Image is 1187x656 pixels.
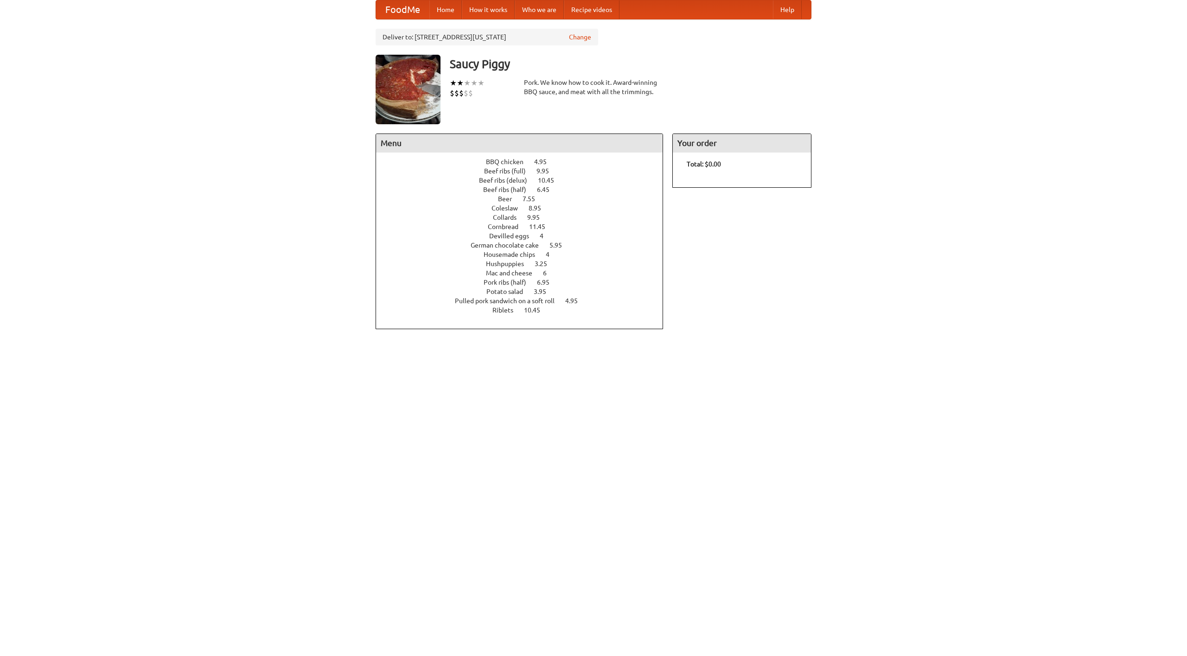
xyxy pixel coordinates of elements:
span: 5.95 [549,242,571,249]
a: Beer 7.55 [498,195,552,203]
span: 11.45 [529,223,555,230]
span: Potato salad [486,288,532,295]
a: Home [429,0,462,19]
span: BBQ chicken [486,158,533,166]
span: Housemade chips [484,251,544,258]
div: Deliver to: [STREET_ADDRESS][US_STATE] [376,29,598,45]
span: Coleslaw [491,204,527,212]
span: 9.95 [536,167,558,175]
a: BBQ chicken 4.95 [486,158,564,166]
a: Potato salad 3.95 [486,288,563,295]
span: 6.95 [537,279,559,286]
b: Total: $0.00 [687,160,721,168]
a: Pork ribs (half) 6.95 [484,279,567,286]
span: Beef ribs (delux) [479,177,536,184]
a: How it works [462,0,515,19]
li: $ [450,88,454,98]
li: $ [454,88,459,98]
a: Coleslaw 8.95 [491,204,558,212]
h3: Saucy Piggy [450,55,811,73]
li: ★ [471,78,478,88]
a: Riblets 10.45 [492,306,557,314]
h4: Your order [673,134,811,153]
li: $ [459,88,464,98]
span: 6.45 [537,186,559,193]
a: Hushpuppies 3.25 [486,260,564,267]
img: angular.jpg [376,55,440,124]
span: Devilled eggs [489,232,538,240]
span: Hushpuppies [486,260,533,267]
li: ★ [478,78,485,88]
span: Beef ribs (full) [484,167,535,175]
a: Housemade chips 4 [484,251,567,258]
a: German chocolate cake 5.95 [471,242,579,249]
span: 3.25 [535,260,556,267]
li: ★ [464,78,471,88]
a: Beef ribs (delux) 10.45 [479,177,571,184]
a: Devilled eggs 4 [489,232,561,240]
span: 7.55 [523,195,544,203]
a: Change [569,32,591,42]
span: 9.95 [527,214,549,221]
span: Pork ribs (half) [484,279,536,286]
div: Pork. We know how to cook it. Award-winning BBQ sauce, and meat with all the trimmings. [524,78,663,96]
span: 4.95 [565,297,587,305]
li: ★ [450,78,457,88]
span: 10.45 [524,306,549,314]
li: $ [468,88,473,98]
span: Mac and cheese [486,269,542,277]
a: Beef ribs (half) 6.45 [483,186,567,193]
li: ★ [457,78,464,88]
a: Mac and cheese 6 [486,269,564,277]
a: Help [773,0,802,19]
span: Pulled pork sandwich on a soft roll [455,297,564,305]
span: Beer [498,195,521,203]
span: 4 [546,251,559,258]
a: FoodMe [376,0,429,19]
span: 10.45 [538,177,563,184]
span: 6 [543,269,556,277]
span: Beef ribs (half) [483,186,536,193]
a: Beef ribs (full) 9.95 [484,167,566,175]
a: Cornbread 11.45 [488,223,562,230]
a: Pulled pork sandwich on a soft roll 4.95 [455,297,595,305]
span: 3.95 [534,288,555,295]
span: Collards [493,214,526,221]
span: 4 [540,232,553,240]
span: Riblets [492,306,523,314]
a: Who we are [515,0,564,19]
a: Recipe videos [564,0,619,19]
span: German chocolate cake [471,242,548,249]
li: $ [464,88,468,98]
span: Cornbread [488,223,528,230]
a: Collards 9.95 [493,214,557,221]
span: 4.95 [534,158,556,166]
span: 8.95 [529,204,550,212]
h4: Menu [376,134,663,153]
